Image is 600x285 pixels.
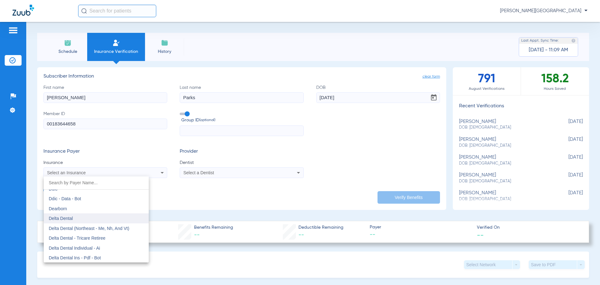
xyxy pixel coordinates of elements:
span: Ddic - Data - Bot [49,196,81,201]
span: Delta Dental Ins - Pdf - Bot [49,255,101,260]
span: Delta Dental (Northeast - Me, Nh, And Vt) [49,226,129,231]
iframe: Chat Widget [569,255,600,285]
span: Dearborn [49,206,67,211]
span: Delta Dental [49,216,73,221]
input: dropdown search [44,176,149,189]
span: Delta Dental - Tricare Retiree [49,236,105,241]
span: Delta Dental Individual - Ai [49,246,100,251]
